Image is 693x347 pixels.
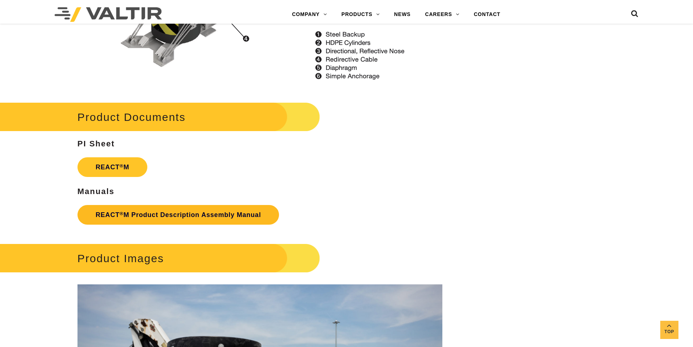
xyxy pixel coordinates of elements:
a: REACT®M Product Description Assembly Manual [77,205,279,225]
sup: ® [120,163,124,169]
strong: Manuals [77,187,115,196]
strong: REACT M [96,163,130,171]
a: REACT®M [77,157,148,177]
span: Top [660,328,678,336]
a: CAREERS [418,7,467,22]
sup: ® [120,211,124,216]
a: NEWS [387,7,418,22]
a: CONTACT [466,7,507,22]
strong: PI Sheet [77,139,115,148]
img: Valtir [55,7,162,22]
a: COMPANY [285,7,334,22]
a: PRODUCTS [334,7,387,22]
a: Top [660,321,678,339]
